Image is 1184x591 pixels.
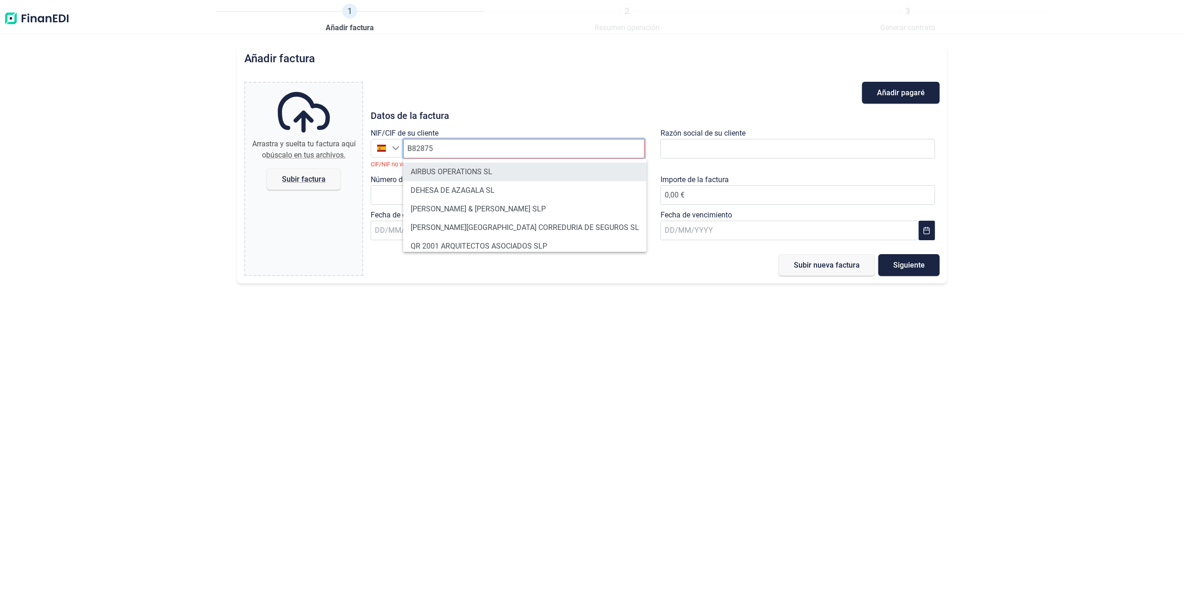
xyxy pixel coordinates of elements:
[244,52,315,65] h2: Añadir factura
[371,161,416,168] small: CIF/NIF no válido.
[249,138,359,161] div: Arrastra y suelta tu factura aquí o
[661,128,746,139] label: Razón social de su cliente
[371,111,940,120] h3: Datos de la factura
[661,221,918,240] input: DD/MM/YYYY
[403,237,647,256] li: QR 2001 ARQUITECTOS ASOCIADOS SLP
[403,200,647,218] li: [PERSON_NAME] & [PERSON_NAME] SLP
[282,176,326,183] span: Subir factura
[392,139,403,157] div: Seleccione un país
[661,174,729,185] label: Importe de la factura
[403,163,647,181] li: AIRBUS OPERATIONS SL
[403,218,647,237] li: [PERSON_NAME][GEOGRAPHIC_DATA] CORREDURIA DE SEGUROS SL
[779,254,875,276] button: Subir nueva factura
[371,210,428,221] label: Fecha de emisión
[403,181,647,200] li: DEHESA DE AZAGALA SL
[794,262,860,269] span: Subir nueva factura
[862,82,940,104] button: Añadir pagaré
[326,22,374,33] span: Añadir factura
[266,151,346,159] span: búscalo en tus archivos.
[919,221,935,240] button: Choose Date
[342,4,357,19] span: 1
[371,174,432,185] label: Número de factura
[661,210,732,221] label: Fecha de vencimiento
[893,262,925,269] span: Siguiente
[377,144,386,152] img: ES
[877,89,925,96] span: Añadir pagaré
[371,221,628,240] input: DD/MM/YYYY
[4,4,70,33] img: Logo de aplicación
[878,254,940,276] button: Siguiente
[371,128,438,139] label: NIF/CIF de su cliente
[326,4,374,33] a: 1Añadir factura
